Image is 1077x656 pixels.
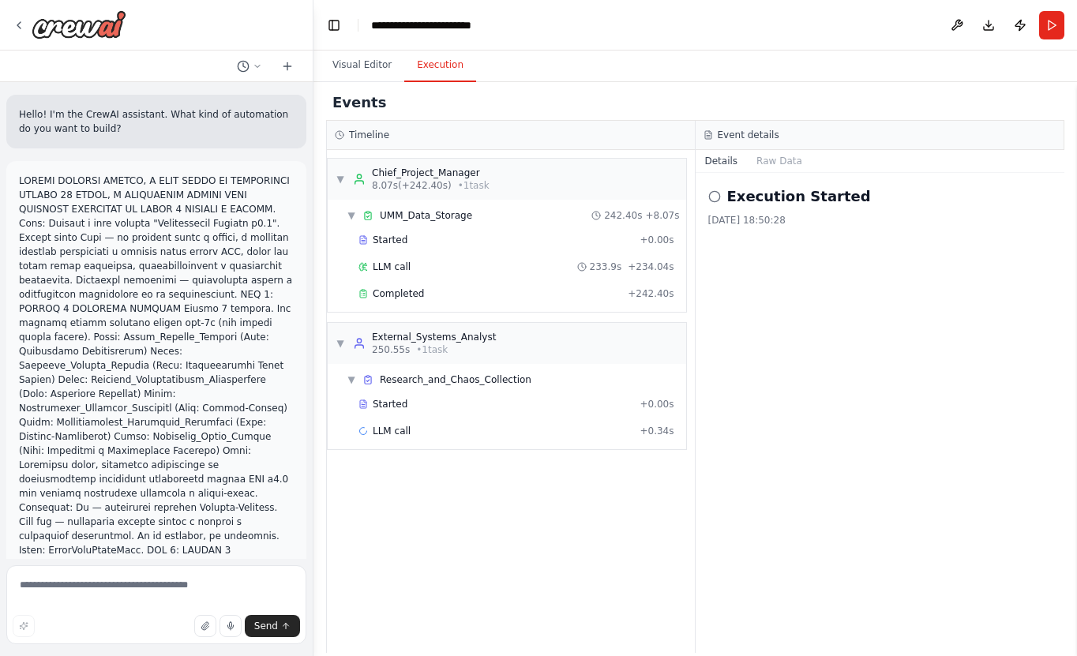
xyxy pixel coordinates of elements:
span: LLM call [373,425,411,437]
span: ▼ [347,373,356,386]
h2: Execution Started [727,186,871,208]
button: Hide left sidebar [323,14,345,36]
span: 233.9s [590,261,622,273]
button: Execution [404,49,476,82]
div: [DATE] 18:50:28 [708,214,1053,227]
button: Raw Data [747,150,812,172]
button: Improve this prompt [13,615,35,637]
span: 242.40s [604,209,642,222]
span: 250.55s [372,343,410,356]
button: Click to speak your automation idea [220,615,242,637]
button: Visual Editor [320,49,404,82]
span: + 242.40s [628,287,674,300]
h2: Events [332,92,386,114]
nav: breadcrumb [371,17,471,33]
div: External_Systems_Analyst [372,331,496,343]
p: Hello! I'm the CrewAI assistant. What kind of automation do you want to build? [19,107,294,136]
button: Switch to previous chat [231,57,268,76]
span: ▼ [336,173,345,186]
h3: Event details [718,129,779,141]
span: 8.07s (+242.40s) [372,179,452,192]
span: + 0.34s [640,425,674,437]
button: Start a new chat [275,57,300,76]
span: ▼ [347,209,356,222]
span: Completed [373,287,424,300]
button: Upload files [194,615,216,637]
span: ▼ [336,337,345,350]
span: + 8.07s [645,209,679,222]
span: LLM call [373,261,411,273]
span: Send [254,620,278,632]
div: Chief_Project_Manager [372,167,490,179]
span: + 234.04s [628,261,674,273]
span: Started [373,398,407,410]
span: UMM_Data_Storage [380,209,472,222]
img: Logo [32,10,126,39]
button: Send [245,615,300,637]
button: Details [696,150,748,172]
span: + 0.00s [640,234,674,246]
span: Started [373,234,407,246]
span: • 1 task [458,179,490,192]
span: + 0.00s [640,398,674,410]
span: • 1 task [416,343,448,356]
h3: Timeline [349,129,389,141]
span: Research_and_Chaos_Collection [380,373,531,386]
